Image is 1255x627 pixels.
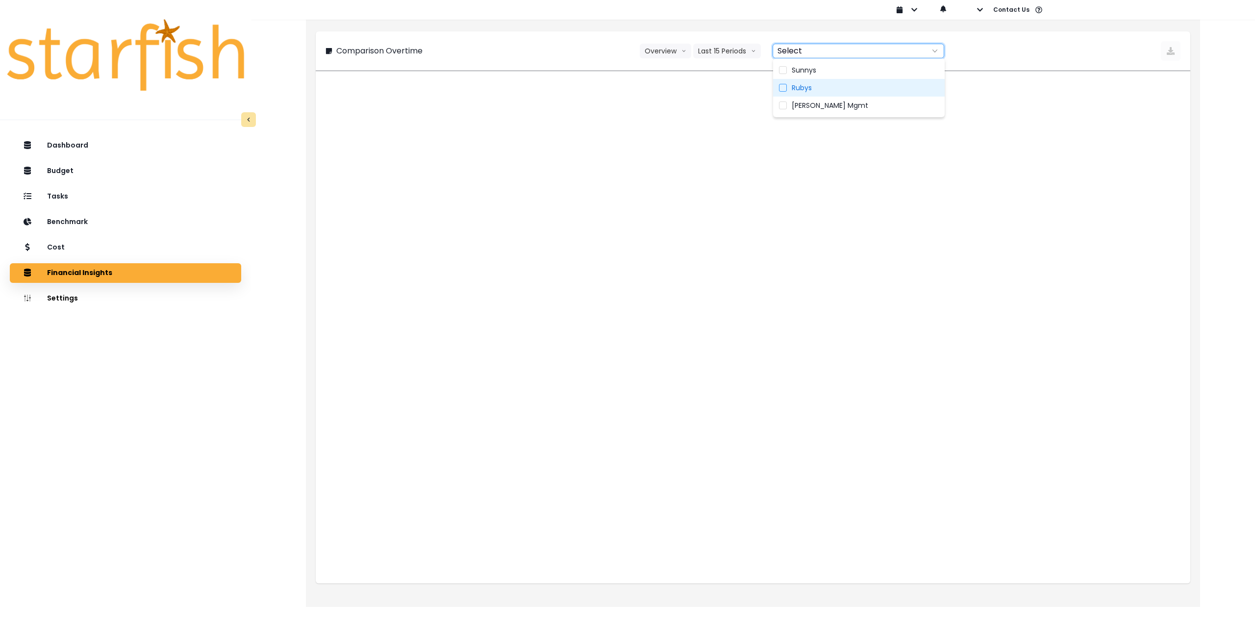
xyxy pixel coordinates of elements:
[10,187,241,206] button: Tasks
[10,263,241,283] button: Financial Insights
[792,83,812,93] span: Rubys
[640,44,691,58] button: Overviewarrow down line
[931,46,939,56] svg: arrow down line
[336,45,423,57] p: Comparison Overtime
[792,100,868,110] span: [PERSON_NAME] Mgmt
[10,136,241,155] button: Dashboard
[10,161,241,181] button: Budget
[10,238,241,257] button: Cost
[681,46,686,56] svg: arrow down line
[47,243,65,251] p: Cost
[47,192,68,201] p: Tasks
[47,167,74,175] p: Budget
[10,289,241,308] button: Settings
[47,218,88,226] p: Benchmark
[792,65,816,75] span: Sunnys
[693,44,761,58] button: Last 15 Periodsarrow down line
[10,212,241,232] button: Benchmark
[751,46,756,56] svg: arrow down line
[47,141,88,150] p: Dashboard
